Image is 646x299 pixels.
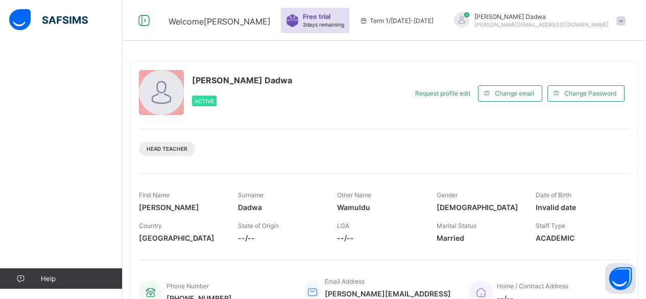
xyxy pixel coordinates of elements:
[495,89,534,97] span: Change email
[474,21,609,28] span: [PERSON_NAME][EMAIL_ADDRESS][DOMAIN_NAME]
[474,13,609,20] span: [PERSON_NAME] Dadwa
[337,222,349,229] span: LGA
[238,203,322,212] span: Dadwa
[192,75,292,85] span: [PERSON_NAME] Dadwa
[147,146,187,152] span: Head Teacher
[497,282,568,290] span: Home / Contract Address
[337,191,371,199] span: Other Name
[238,191,264,199] span: Surname
[139,234,223,242] span: [GEOGRAPHIC_DATA]
[303,13,339,20] span: Free trial
[139,191,170,199] span: First Name
[360,17,434,25] span: session/term information
[238,234,322,242] span: --/--
[415,89,470,97] span: Request profile edit
[169,16,271,27] span: Welcome [PERSON_NAME]
[444,12,631,29] div: GeorgeDadwa
[325,278,365,285] span: Email Address
[605,263,636,294] button: Open asap
[337,234,421,242] span: --/--
[41,274,122,283] span: Help
[437,191,458,199] span: Gender
[238,222,279,229] span: State of Origin
[337,203,421,212] span: Wamuldu
[536,203,619,212] span: Invalid date
[286,14,299,27] img: sticker-purple.71386a28dfed39d6af7621340158ba97.svg
[437,222,476,229] span: Marital Status
[195,98,214,104] span: Active
[166,282,209,290] span: Phone Number
[536,234,619,242] span: ACADEMIC
[536,222,565,229] span: Staff Type
[564,89,616,97] span: Change Password
[437,203,520,212] span: [DEMOGRAPHIC_DATA]
[139,222,162,229] span: Country
[437,234,520,242] span: Married
[9,9,88,31] img: safsims
[303,21,344,28] span: 2 days remaining
[139,203,223,212] span: [PERSON_NAME]
[536,191,571,199] span: Date of Birth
